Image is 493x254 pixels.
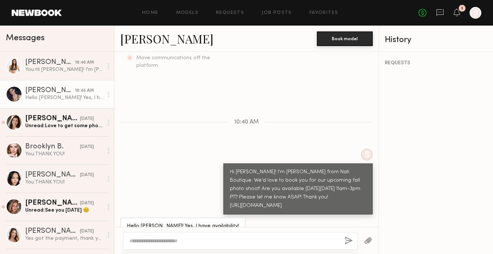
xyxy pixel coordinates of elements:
[25,207,103,214] div: Unread: See you [DATE] 😊
[120,31,213,46] a: [PERSON_NAME]
[6,34,45,42] span: Messages
[25,59,75,66] div: [PERSON_NAME]
[317,35,373,41] a: Book model
[80,228,94,235] div: [DATE]
[25,228,80,235] div: [PERSON_NAME]
[470,7,481,19] a: S
[216,11,244,15] a: Requests
[230,168,366,210] div: Hi [PERSON_NAME]! I'm [PERSON_NAME] from Nati Boutique. We'd love to book you for our upcoming fa...
[25,200,80,207] div: [PERSON_NAME]
[262,11,292,15] a: Job Posts
[80,172,94,179] div: [DATE]
[385,36,487,44] div: History
[25,122,103,129] div: Unread: Love to get some photos from our shoot day! Can you email them to me? [EMAIL_ADDRESS][DOM...
[25,94,103,101] div: Hello [PERSON_NAME]! Yes, I have availability!
[385,61,487,66] div: REQUESTS
[25,115,80,122] div: [PERSON_NAME]
[461,7,463,11] div: 1
[80,144,94,151] div: [DATE]
[25,143,80,151] div: Brooklyn B.
[25,87,75,94] div: [PERSON_NAME]
[234,119,259,125] span: 10:40 AM
[80,115,94,122] div: [DATE]
[25,151,103,158] div: You: THANK YOU!
[142,11,159,15] a: Home
[176,11,198,15] a: Models
[317,31,373,46] button: Book model
[25,171,80,179] div: [PERSON_NAME]
[127,222,239,231] div: Hello [PERSON_NAME]! Yes, I have availability!
[310,11,338,15] a: Favorites
[75,87,94,94] div: 10:46 AM
[75,59,94,66] div: 10:40 AM
[25,179,103,186] div: You: THANK YOU!
[136,56,210,68] span: Move communications off the platform.
[25,235,103,242] div: Yes got the payment, thank you!
[25,66,103,73] div: You: Hi [PERSON_NAME]! I'm [PERSON_NAME] from Nati Boutique. We'd love to book you for our upcomi...
[80,200,94,207] div: [DATE]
